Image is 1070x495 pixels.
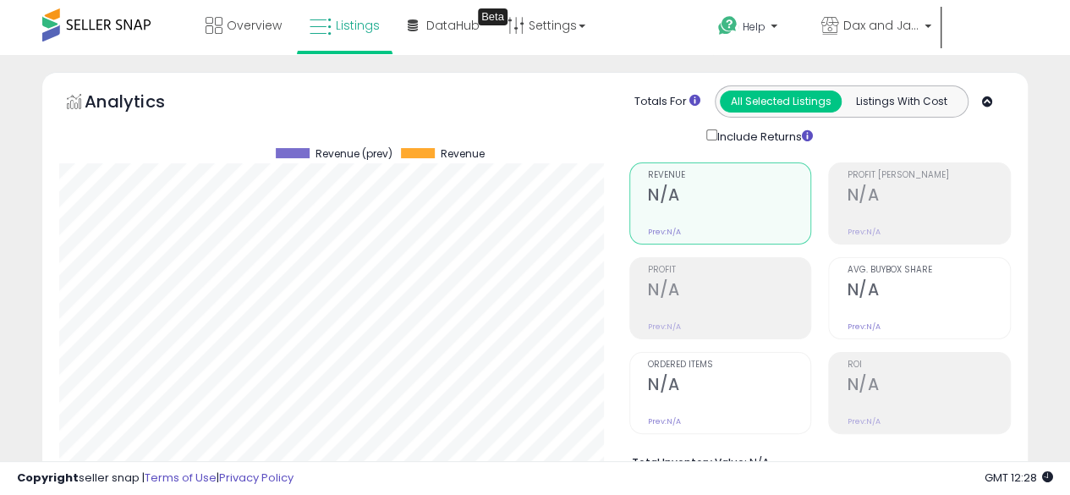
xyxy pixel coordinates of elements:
i: Get Help [717,15,738,36]
span: Help [743,19,765,34]
h2: N/A [648,280,811,303]
small: Prev: N/A [648,227,681,237]
h2: N/A [847,375,1010,398]
div: seller snap | | [17,470,294,487]
div: Totals For [634,94,700,110]
a: Privacy Policy [219,470,294,486]
div: Tooltip anchor [478,8,508,25]
span: Ordered Items [648,360,811,370]
span: Revenue [441,148,485,160]
span: Revenue (prev) [316,148,392,160]
span: Overview [227,17,282,34]
a: Help [705,3,806,55]
span: Dax and Jade Co. [843,17,919,34]
li: N/A [632,451,998,471]
h2: N/A [847,185,1010,208]
h5: Analytics [85,90,198,118]
small: Prev: N/A [648,322,681,332]
small: Prev: N/A [648,416,681,426]
div: Include Returns [694,126,833,146]
span: Revenue [648,171,811,180]
h2: N/A [847,280,1010,303]
h2: N/A [648,185,811,208]
span: DataHub [426,17,480,34]
button: Listings With Cost [841,91,963,113]
span: 2025-10-11 12:28 GMT [985,470,1053,486]
span: Avg. Buybox Share [847,266,1010,275]
strong: Copyright [17,470,79,486]
small: Prev: N/A [847,227,880,237]
button: All Selected Listings [720,91,842,113]
span: Listings [336,17,380,34]
span: ROI [847,360,1010,370]
h2: N/A [648,375,811,398]
span: Profit [648,266,811,275]
a: Terms of Use [145,470,217,486]
small: Prev: N/A [847,322,880,332]
small: Prev: N/A [847,416,880,426]
b: Total Inventory Value: [632,455,747,470]
span: Profit [PERSON_NAME] [847,171,1010,180]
